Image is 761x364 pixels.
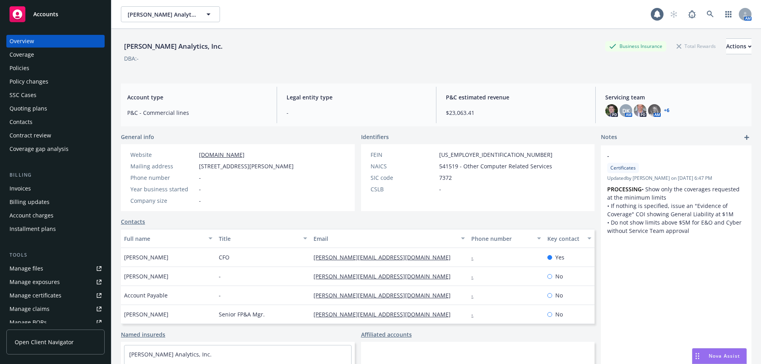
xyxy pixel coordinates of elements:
span: - [439,185,441,193]
span: DK [622,107,630,115]
div: Key contact [547,234,583,243]
span: No [555,272,563,280]
button: [PERSON_NAME] Analytics, Inc. [121,6,220,22]
span: Account type [127,93,267,101]
a: +6 [664,108,669,113]
span: Accounts [33,11,58,17]
span: [STREET_ADDRESS][PERSON_NAME] [199,162,294,170]
div: Manage exposures [10,276,60,288]
div: Billing [6,171,105,179]
span: General info [121,133,154,141]
div: Installment plans [10,223,56,235]
span: 7372 [439,173,452,182]
div: Invoices [10,182,31,195]
div: Contract review [10,129,51,142]
span: P&C - Commercial lines [127,109,267,117]
a: [PERSON_NAME][EMAIL_ADDRESS][DOMAIN_NAME] [314,311,457,318]
div: Actions [726,39,751,54]
div: FEIN [371,151,436,159]
span: Senior FP&A Mgr. [219,310,265,318]
a: Start snowing [666,6,682,22]
span: Legal entity type [287,93,426,101]
a: [DOMAIN_NAME] [199,151,245,158]
div: Mailing address [130,162,196,170]
div: Overview [10,35,34,48]
div: Email [314,234,456,243]
div: Billing updates [10,196,50,208]
div: Phone number [471,234,532,243]
span: 541519 - Other Computer Related Services [439,162,552,170]
div: Account charges [10,209,54,222]
span: Certificates [610,164,636,172]
div: Drag to move [692,349,702,364]
span: - [287,109,426,117]
a: SSC Cases [6,89,105,101]
a: Contacts [121,217,145,226]
img: photo [634,104,646,117]
a: Account charges [6,209,105,222]
div: SSC Cases [10,89,36,101]
span: $23,063.41 [446,109,586,117]
div: [PERSON_NAME] Analytics, Inc. [121,41,226,51]
span: Yes [555,253,564,261]
a: Installment plans [6,223,105,235]
div: CSLB [371,185,436,193]
a: - [471,253,480,261]
div: Coverage [10,48,34,61]
span: - [199,185,201,193]
div: Quoting plans [10,102,47,115]
a: Manage exposures [6,276,105,288]
div: Title [219,234,298,243]
button: Full name [121,229,216,248]
div: Manage claims [10,303,50,315]
div: Policy changes [10,75,48,88]
span: [US_EMPLOYER_IDENTIFICATION_NUMBER] [439,151,553,159]
a: [PERSON_NAME][EMAIL_ADDRESS][DOMAIN_NAME] [314,253,457,261]
div: Website [130,151,196,159]
div: Manage files [10,262,43,275]
a: Accounts [6,3,105,25]
span: [PERSON_NAME] [124,272,168,280]
span: - [219,272,221,280]
span: P&C estimated revenue [446,93,586,101]
a: Billing updates [6,196,105,208]
span: Account Payable [124,291,168,299]
span: No [555,310,563,318]
div: NAICS [371,162,436,170]
a: Manage BORs [6,316,105,329]
a: [PERSON_NAME][EMAIL_ADDRESS][DOMAIN_NAME] [314,292,457,299]
div: Full name [124,234,204,243]
a: Contract review [6,129,105,142]
a: Affiliated accounts [361,330,412,339]
div: Total Rewards [673,41,720,51]
a: Contacts [6,116,105,128]
a: Quoting plans [6,102,105,115]
button: Title [216,229,310,248]
img: photo [605,104,618,117]
a: - [471,273,480,280]
button: Nova Assist [692,348,747,364]
a: Manage files [6,262,105,275]
a: Search [702,6,718,22]
button: Key contact [544,229,595,248]
div: Year business started [130,185,196,193]
a: add [742,133,751,142]
span: Servicing team [605,93,745,101]
span: [PERSON_NAME] Analytics, Inc. [128,10,196,19]
div: -CertificatesUpdatedby [PERSON_NAME] on [DATE] 6:47 PMPROCESSING• Show only the coverages request... [601,145,751,241]
a: [PERSON_NAME][EMAIL_ADDRESS][DOMAIN_NAME] [314,273,457,280]
div: Tools [6,251,105,259]
a: [PERSON_NAME] Analytics, Inc. [129,351,212,358]
button: Email [310,229,468,248]
div: Policies [10,62,29,74]
div: Manage BORs [10,316,47,329]
img: photo [648,104,661,117]
span: CFO [219,253,229,261]
span: Nova Assist [709,353,740,359]
a: Overview [6,35,105,48]
a: Policy changes [6,75,105,88]
a: Report a Bug [684,6,700,22]
span: [PERSON_NAME] [124,310,168,318]
p: • Show only the coverages requested at the minimum limits • If nothing is specified, issue an "Ev... [607,185,745,235]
